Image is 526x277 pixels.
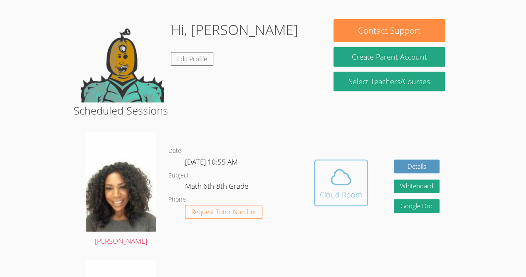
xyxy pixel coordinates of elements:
[168,146,181,156] dt: Date
[320,189,362,200] div: Cloud Room
[394,199,440,213] a: Google Doc
[333,19,445,42] button: Contact Support
[314,160,368,206] button: Cloud Room
[171,52,213,66] a: Edit Profile
[86,131,156,247] a: [PERSON_NAME]
[171,19,298,40] h1: Hi, [PERSON_NAME]
[394,160,440,173] a: Details
[81,19,164,102] img: default.png
[394,180,440,193] button: Whiteboard
[74,102,452,118] h2: Scheduled Sessions
[185,157,238,167] span: [DATE] 10:55 AM
[333,47,445,67] button: Create Parent Account
[168,195,186,205] dt: Phone
[185,205,263,219] button: Request Tutor Number
[185,180,250,195] dd: Math 6th-8th Grade
[333,72,445,91] a: Select Teachers/Courses
[191,209,257,215] span: Request Tutor Number
[86,131,156,232] img: avatar.png
[168,170,189,181] dt: Subject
